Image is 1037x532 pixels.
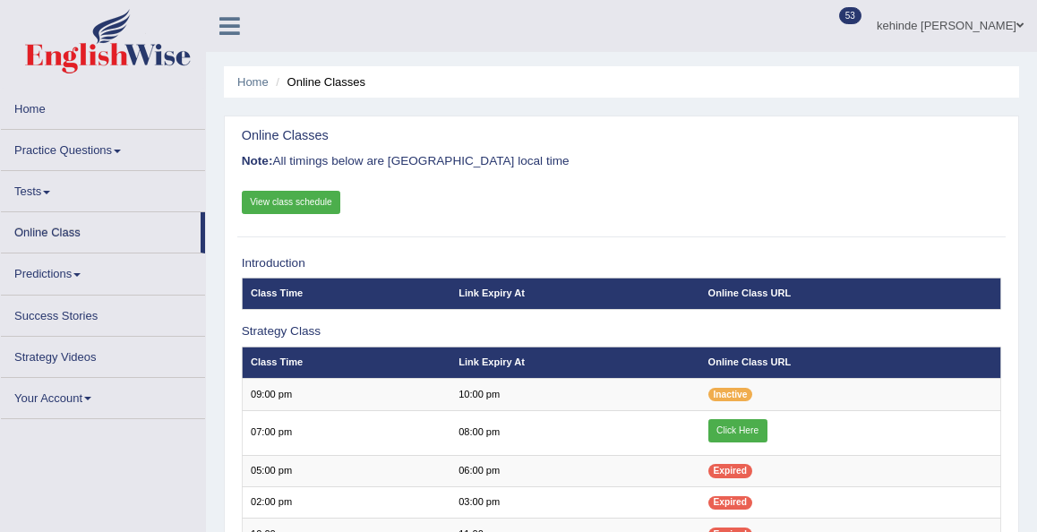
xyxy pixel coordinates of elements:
a: Home [1,89,205,124]
a: Tests [1,171,205,206]
th: Link Expiry At [450,347,699,378]
td: 10:00 pm [450,379,699,410]
h3: Strategy Class [242,325,1002,339]
td: 02:00 pm [242,487,450,519]
a: Strategy Videos [1,337,205,372]
th: Class Time [242,278,450,309]
td: 03:00 pm [450,487,699,519]
li: Online Classes [271,73,365,90]
td: 05:00 pm [242,455,450,486]
h2: Online Classes [242,129,713,143]
a: Success Stories [1,296,205,330]
a: Online Class [1,212,201,247]
a: View class schedule [242,191,341,214]
a: Your Account [1,378,205,413]
a: Home [237,75,269,89]
span: Expired [708,464,752,477]
td: 09:00 pm [242,379,450,410]
a: Click Here [708,419,767,442]
span: 53 [839,7,861,24]
td: 06:00 pm [450,455,699,486]
h3: Introduction [242,257,1002,270]
td: 07:00 pm [242,410,450,455]
th: Online Class URL [699,278,1001,309]
th: Online Class URL [699,347,1001,378]
a: Practice Questions [1,130,205,165]
h3: All timings below are [GEOGRAPHIC_DATA] local time [242,155,1002,168]
th: Link Expiry At [450,278,699,309]
th: Class Time [242,347,450,378]
b: Note: [242,154,273,167]
a: Predictions [1,253,205,288]
td: 08:00 pm [450,410,699,455]
span: Expired [708,496,752,510]
span: Inactive [708,388,753,401]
